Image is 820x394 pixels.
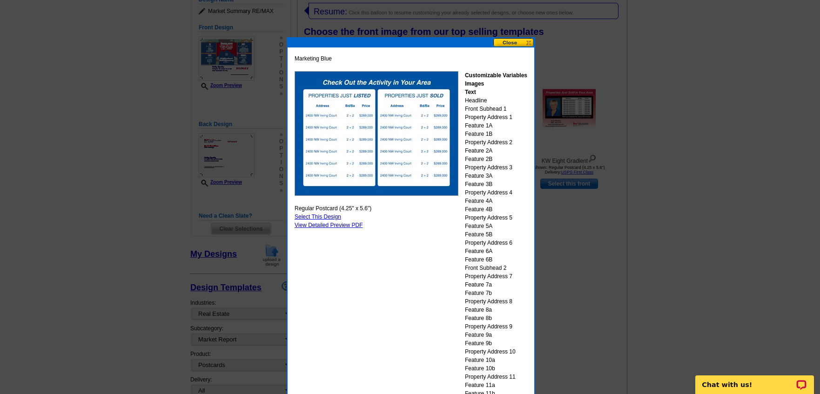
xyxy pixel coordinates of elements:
[689,365,820,394] iframe: LiveChat chat widget
[465,80,484,87] strong: Images
[295,204,371,213] span: Regular Postcard (4.25" x 5.6")
[295,214,341,220] a: Select This Design
[465,89,476,95] strong: Text
[295,71,458,196] img: GENPRFmarketingBlue_BT.jpg
[295,222,363,228] a: View Detailed Preview PDF
[465,72,527,79] strong: Customizable Variables
[295,54,332,63] span: Marketing Blue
